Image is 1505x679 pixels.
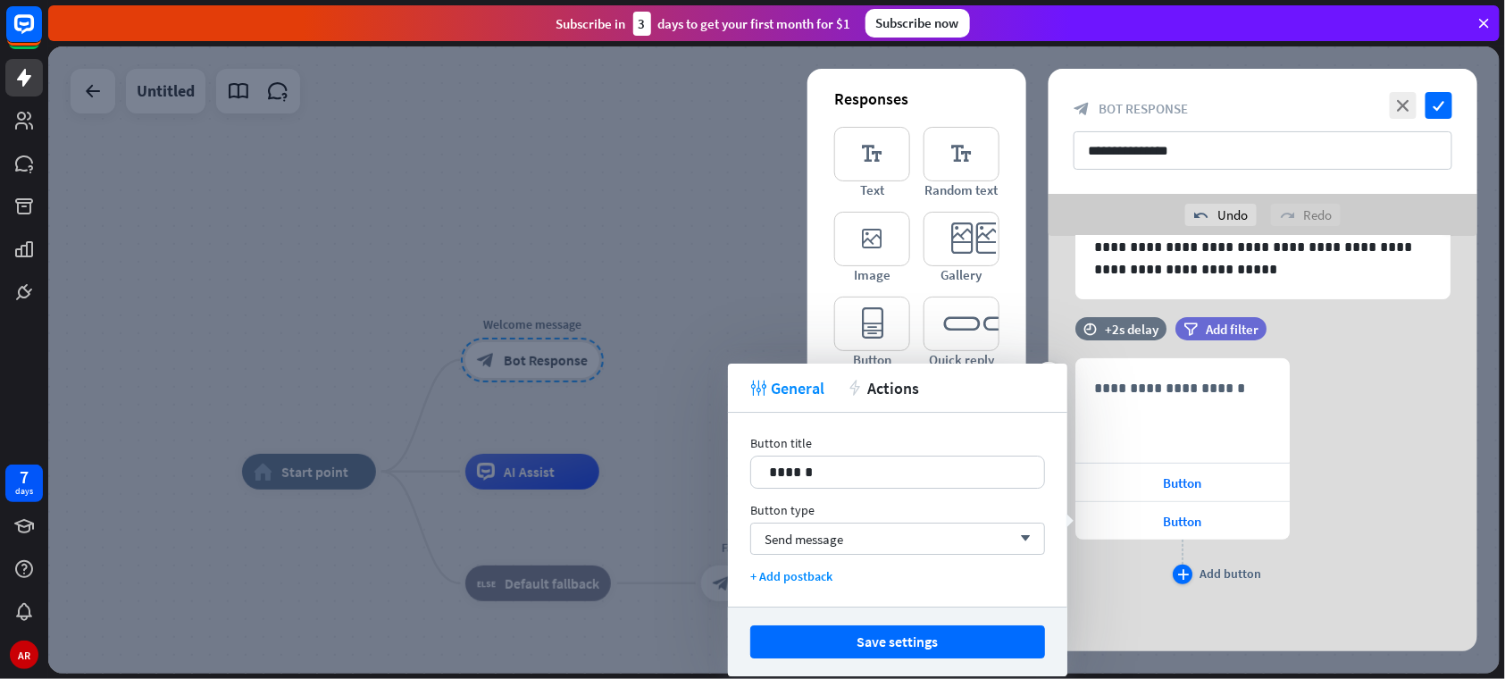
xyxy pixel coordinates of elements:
i: arrow_down [1011,533,1031,544]
div: 7 [20,469,29,485]
span: Button [1164,474,1202,491]
i: filter [1183,323,1198,336]
div: Button type [750,502,1045,518]
div: + Add postback [750,568,1045,584]
div: days [15,485,33,498]
div: Subscribe now [865,9,970,38]
div: Redo [1271,204,1341,226]
button: Save settings [750,625,1045,658]
span: Button [1164,513,1202,530]
span: General [771,378,824,398]
i: redo [1280,208,1294,222]
div: 3 [633,12,651,36]
i: time [1083,323,1097,335]
span: Send message [765,531,843,548]
a: 7 days [5,465,43,502]
div: Undo [1185,204,1257,226]
div: Add button [1200,566,1261,582]
span: Add filter [1206,321,1258,338]
span: Bot Response [1099,100,1188,117]
i: undo [1194,208,1208,222]
div: AR [10,641,38,669]
i: close [1390,92,1417,119]
i: check [1426,92,1452,119]
div: +2s delay [1105,321,1158,338]
i: block_bot_response [1074,101,1090,117]
div: Button title [750,435,1045,451]
i: plus [1177,569,1189,580]
i: tweak [750,380,766,396]
div: Subscribe in days to get your first month for $1 [556,12,851,36]
i: action [847,380,863,396]
span: Actions [867,378,919,398]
